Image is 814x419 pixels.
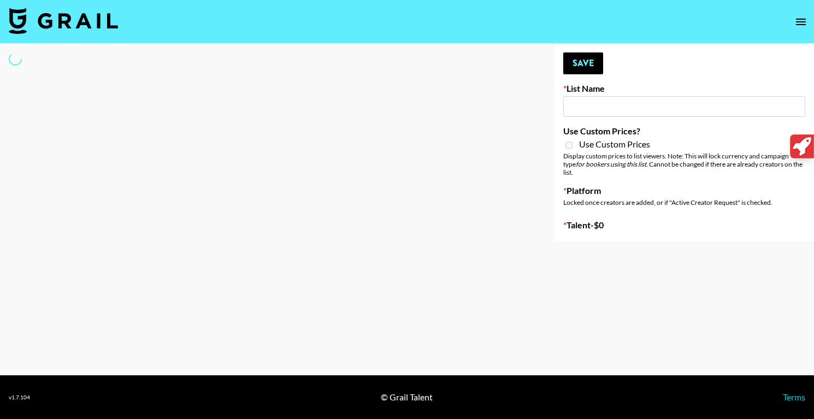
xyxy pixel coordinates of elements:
img: Grail Talent [9,8,118,34]
div: v 1.7.104 [9,394,30,401]
button: open drawer [790,11,812,33]
div: Locked once creators are added, or if "Active Creator Request" is checked. [563,198,805,206]
div: Display custom prices to list viewers. Note: This will lock currency and campaign type . Cannot b... [563,152,805,176]
div: © Grail Talent [381,392,433,403]
label: Talent - $ 0 [563,220,805,231]
label: Use Custom Prices? [563,126,805,137]
label: Platform [563,185,805,196]
button: Save [563,52,603,74]
label: List Name [563,83,805,94]
a: Terms [783,392,805,402]
span: Use Custom Prices [579,139,650,150]
em: for bookers using this list [576,160,646,168]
